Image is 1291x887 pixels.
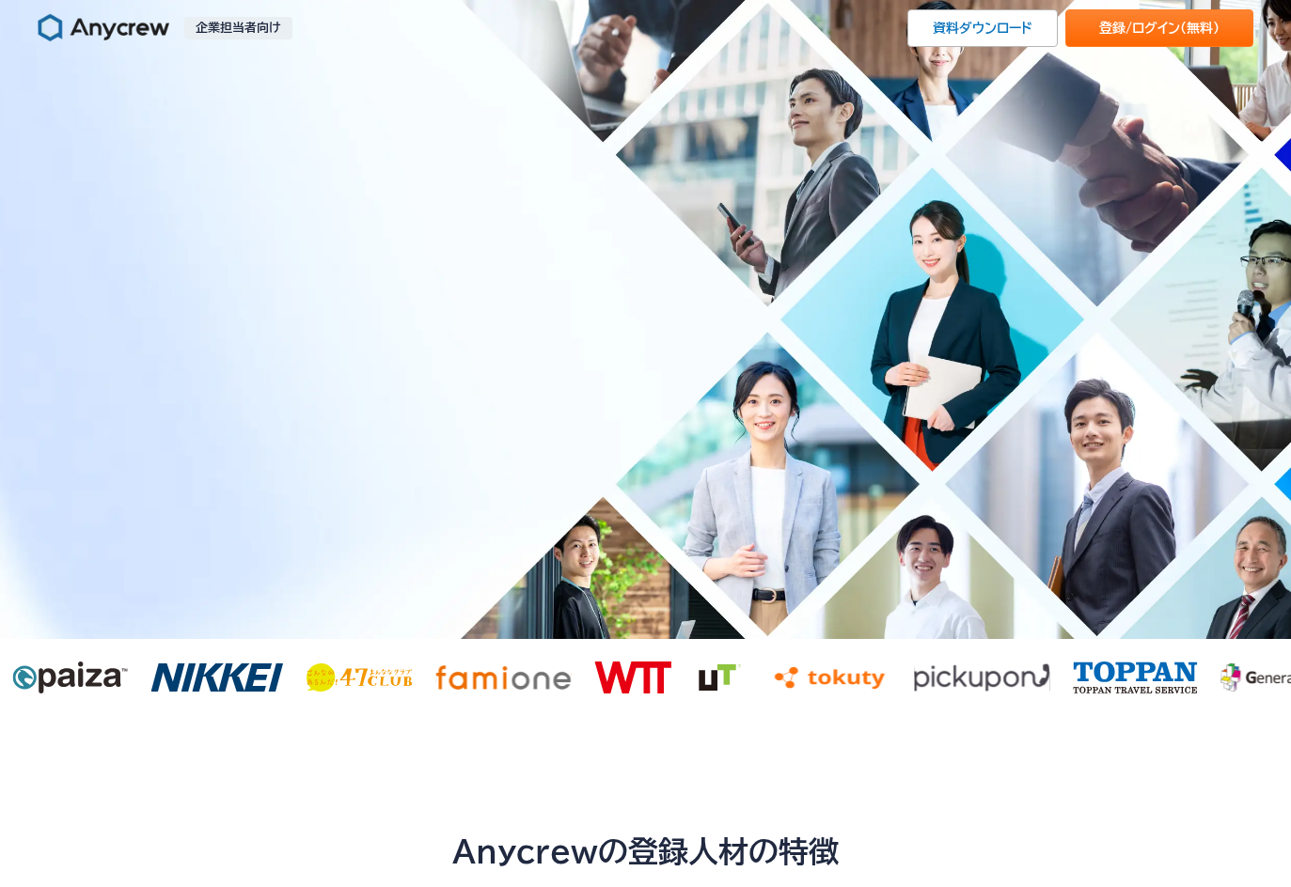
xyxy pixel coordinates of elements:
img: pickupon [899,661,1035,693]
img: famione [420,661,557,693]
img: wtt [579,661,656,693]
a: 資料ダウンロード [907,9,1058,47]
span: （無料） [1180,22,1220,35]
img: tokuty [753,661,876,693]
img: ut [679,661,731,693]
a: 登録/ログイン（無料） [1065,9,1253,47]
img: nikkei [135,663,269,692]
img: toppan [1058,661,1183,693]
img: 47club [291,663,398,692]
img: Anycrew [38,13,169,43]
p: 企業担当者向け [184,17,292,39]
